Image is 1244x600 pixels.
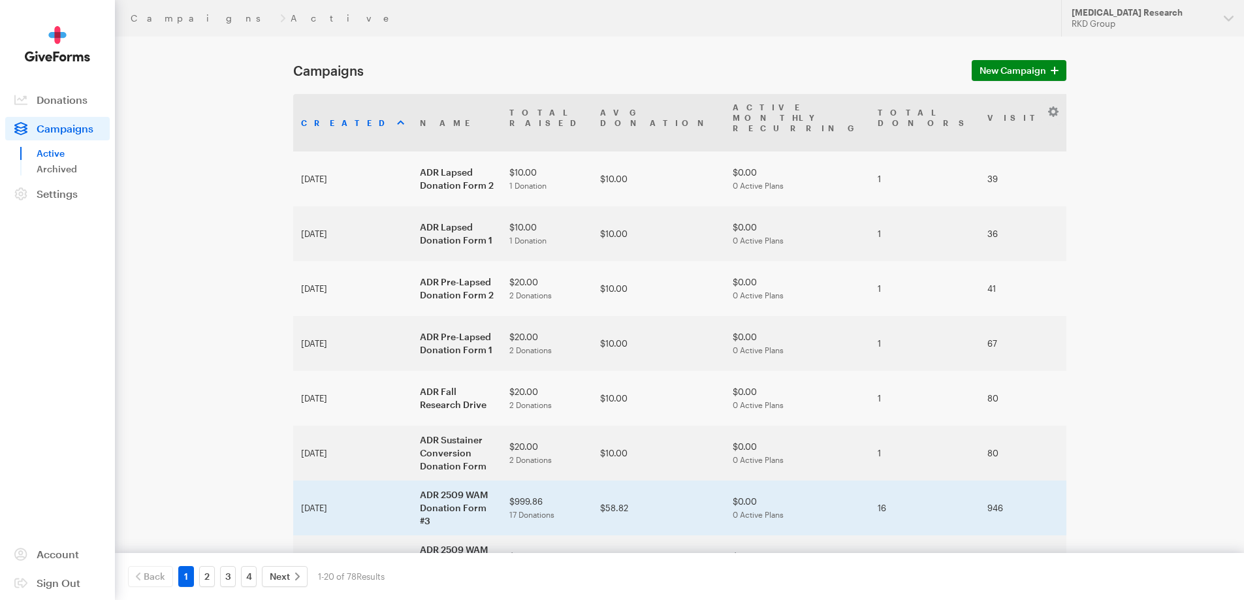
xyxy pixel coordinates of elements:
td: $10.00 [502,206,592,261]
span: 1 Donation [509,181,547,190]
td: $20.00 [502,535,592,590]
a: Sign Out [5,571,110,595]
img: GiveForms [25,26,90,62]
a: Active [37,146,110,161]
span: Campaigns [37,122,93,134]
td: 1 [870,426,980,481]
span: Settings [37,187,78,200]
td: 1 [870,261,980,316]
td: $20.00 [502,371,592,426]
td: $0.00 [725,371,870,426]
td: $0.00 [725,426,870,481]
td: $0.00 [725,261,870,316]
a: Archived [37,161,110,177]
td: $20.00 [502,316,592,371]
span: Next [270,569,290,584]
span: 0 Active Plans [733,345,784,355]
th: AvgDonation: activate to sort column ascending [592,94,725,151]
td: $10.00 [592,206,725,261]
td: $10.00 [592,371,725,426]
span: 2 Donations [509,455,552,464]
span: 0 Active Plans [733,455,784,464]
div: 1-20 of 78 [318,566,385,587]
td: 67 [980,316,1063,371]
td: 41 [980,261,1063,316]
span: 0 Active Plans [733,181,784,190]
th: Conv. Rate: activate to sort column ascending [1063,94,1147,151]
span: 1 Donation [509,236,547,245]
a: Settings [5,182,110,206]
td: $20.00 [502,426,592,481]
td: [DATE] [293,316,412,371]
th: TotalRaised: activate to sort column ascending [502,94,592,151]
th: Created: activate to sort column ascending [293,94,412,151]
td: $0.00 [725,535,870,590]
div: RKD Group [1072,18,1213,29]
td: 4.88% [1063,261,1147,316]
a: Donations [5,88,110,112]
td: [DATE] [293,261,412,316]
span: 0 Active Plans [733,510,784,519]
td: ADR Lapsed Donation Form 1 [412,206,502,261]
td: ADR Pre-Lapsed Donation Form 1 [412,316,502,371]
td: 16 [870,481,980,535]
a: New Campaign [972,60,1066,81]
td: 80 [980,426,1063,481]
td: 1 [870,151,980,206]
td: 36 [980,206,1063,261]
th: Active MonthlyRecurring: activate to sort column ascending [725,94,870,151]
span: Sign Out [37,576,80,589]
td: 2.56% [1063,151,1147,206]
td: $10.00 [592,261,725,316]
span: 0 Active Plans [733,291,784,300]
span: Results [357,571,385,582]
span: 0 Active Plans [733,400,784,409]
td: [DATE] [293,206,412,261]
span: New Campaign [980,63,1046,78]
a: Campaigns [131,13,275,24]
td: 257 [980,535,1063,590]
td: ADR Lapsed Donation Form 2 [412,151,502,206]
td: ADR Sustainer Conversion Donation Form [412,426,502,481]
td: 2.78% [1063,206,1147,261]
td: $58.82 [592,481,725,535]
th: Visits: activate to sort column ascending [980,94,1063,151]
span: Account [37,548,79,560]
td: [DATE] [293,535,412,590]
td: $0.00 [725,316,870,371]
td: $10.00 [592,316,725,371]
a: Account [5,543,110,566]
a: 2 [199,566,215,587]
span: Donations [37,93,88,106]
td: $999.86 [502,481,592,535]
td: [DATE] [293,481,412,535]
td: 39 [980,151,1063,206]
td: 1.80% [1063,481,1147,535]
td: 80 [980,371,1063,426]
h1: Campaigns [293,63,956,78]
td: 1 [870,371,980,426]
span: 0 Active Plans [733,236,784,245]
td: $10.00 [592,535,725,590]
th: Name: activate to sort column ascending [412,94,502,151]
td: 1 [870,535,980,590]
td: [DATE] [293,371,412,426]
td: $10.00 [592,426,725,481]
span: 17 Donations [509,510,554,519]
a: 4 [241,566,257,587]
td: 946 [980,481,1063,535]
td: ADR 2509 WAM Donation Form #2 [412,535,502,590]
td: 2.99% [1063,316,1147,371]
td: 0.78% [1063,535,1147,590]
td: ADR 2509 WAM Donation Form #3 [412,481,502,535]
td: [DATE] [293,151,412,206]
td: $0.00 [725,206,870,261]
td: 1 [870,206,980,261]
a: 3 [220,566,236,587]
td: $0.00 [725,481,870,535]
a: Next [262,566,308,587]
td: ADR Pre-Lapsed Donation Form 2 [412,261,502,316]
td: [DATE] [293,426,412,481]
td: $10.00 [502,151,592,206]
th: TotalDonors: activate to sort column ascending [870,94,980,151]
